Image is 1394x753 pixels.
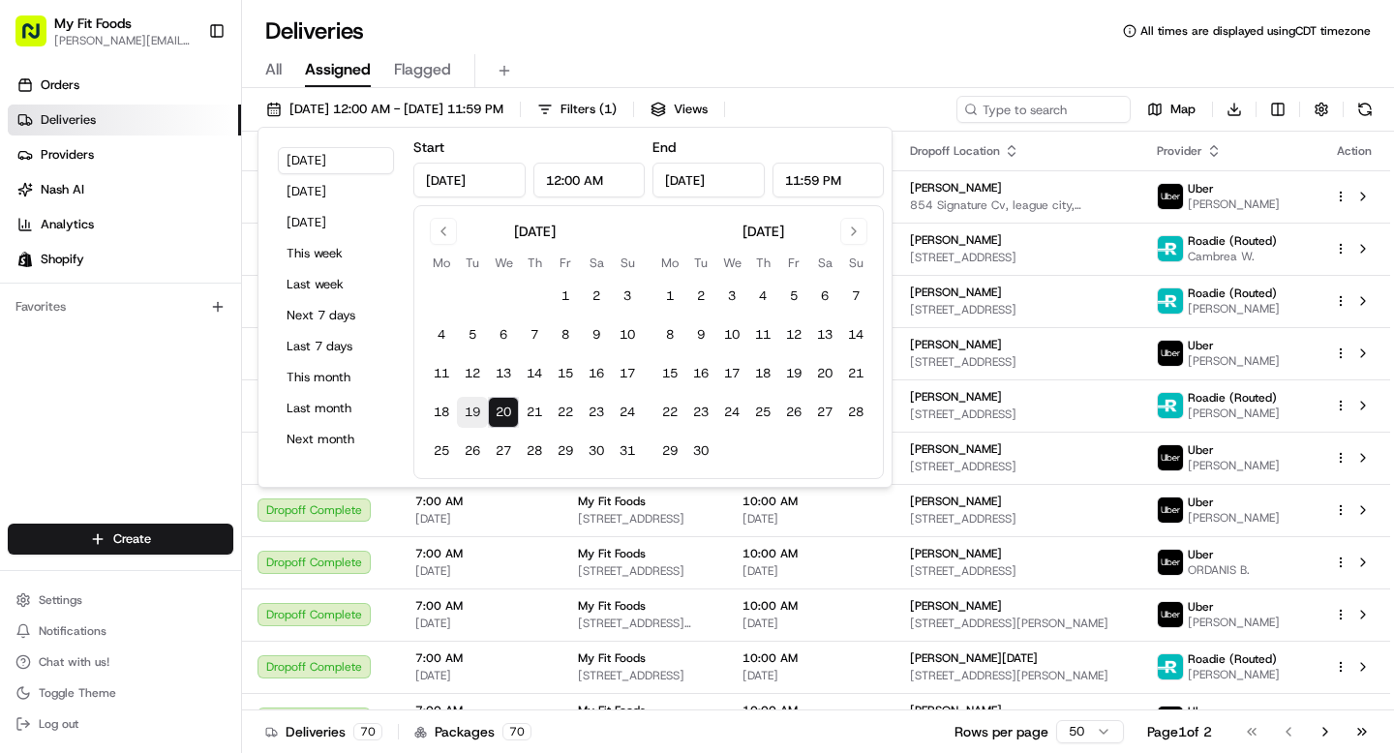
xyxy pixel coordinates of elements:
[654,358,685,389] button: 15
[956,96,1131,123] input: Type to search
[426,253,457,273] th: Monday
[840,218,867,245] button: Go to next month
[1351,96,1379,123] button: Refresh
[1158,236,1183,261] img: roadie-logo-v2.jpg
[8,679,233,707] button: Toggle Theme
[778,397,809,428] button: 26
[8,139,241,170] a: Providers
[278,209,394,236] button: [DATE]
[747,319,778,350] button: 11
[1188,233,1277,249] span: Roadie (Routed)
[1158,602,1183,627] img: uber-new-logo.jpeg
[519,358,550,389] button: 14
[1188,510,1280,526] span: [PERSON_NAME]
[1188,338,1214,353] span: Uber
[809,358,840,389] button: 20
[54,14,132,33] span: My Fit Foods
[457,319,488,350] button: 5
[742,598,879,614] span: 10:00 AM
[1188,562,1250,578] span: ORDANIS B.
[19,185,54,220] img: 1736555255976-a54dd68f-1ca7-489b-9aae-adbdc363a1c4
[1158,288,1183,314] img: roadie-logo-v2.jpg
[1188,353,1280,369] span: [PERSON_NAME]
[457,253,488,273] th: Tuesday
[415,546,547,561] span: 7:00 AM
[426,436,457,467] button: 25
[258,96,512,123] button: [DATE] 12:00 AM - [DATE] 11:59 PM
[654,281,685,312] button: 1
[1188,704,1214,719] span: Uber
[742,563,879,579] span: [DATE]
[41,216,94,233] span: Analytics
[519,397,550,428] button: 21
[809,281,840,312] button: 6
[1188,286,1277,301] span: Roadie (Routed)
[426,397,457,428] button: 18
[265,722,382,741] div: Deliveries
[12,273,156,308] a: 📗Knowledge Base
[394,58,451,81] span: Flagged
[581,358,612,389] button: 16
[581,436,612,467] button: 30
[1188,196,1280,212] span: [PERSON_NAME]
[1140,23,1371,39] span: All times are displayed using CDT timezone
[561,101,617,118] span: Filters
[910,511,1126,527] span: [STREET_ADDRESS]
[413,138,444,156] label: Start
[778,281,809,312] button: 5
[519,319,550,350] button: 7
[685,436,716,467] button: 30
[910,650,1038,666] span: [PERSON_NAME][DATE]
[329,191,352,214] button: Start new chat
[612,281,643,312] button: 3
[430,218,457,245] button: Go to previous month
[578,668,712,683] span: [STREET_ADDRESS]
[8,209,241,240] a: Analytics
[426,319,457,350] button: 4
[1188,390,1277,406] span: Roadie (Routed)
[612,358,643,389] button: 17
[8,524,233,555] button: Create
[910,285,1002,300] span: [PERSON_NAME]
[8,8,200,54] button: My Fit Foods[PERSON_NAME][EMAIL_ADDRESS][DOMAIN_NAME]
[457,358,488,389] button: 12
[612,253,643,273] th: Sunday
[1188,442,1214,458] span: Uber
[415,668,547,683] span: [DATE]
[1188,406,1280,421] span: [PERSON_NAME]
[910,668,1126,683] span: [STREET_ADDRESS][PERSON_NAME]
[19,19,58,58] img: Nash
[910,180,1002,196] span: [PERSON_NAME]
[1158,445,1183,470] img: uber-new-logo.jpeg
[599,101,617,118] span: ( 1 )
[265,58,282,81] span: All
[1158,707,1183,732] img: uber-new-logo.jpeg
[652,138,676,156] label: End
[41,146,94,164] span: Providers
[716,281,747,312] button: 3
[415,598,547,614] span: 7:00 AM
[550,253,581,273] th: Friday
[747,397,778,428] button: 25
[773,163,885,197] input: Time
[54,33,193,48] button: [PERSON_NAME][EMAIL_ADDRESS][DOMAIN_NAME]
[1157,143,1202,159] span: Provider
[778,319,809,350] button: 12
[581,397,612,428] button: 23
[41,76,79,94] span: Orders
[278,271,394,298] button: Last week
[747,281,778,312] button: 4
[39,654,109,670] span: Chat with us!
[50,125,319,145] input: Clear
[742,494,879,509] span: 10:00 AM
[612,397,643,428] button: 24
[840,253,871,273] th: Sunday
[415,650,547,666] span: 7:00 AM
[578,616,712,631] span: [STREET_ADDRESS][PERSON_NAME]
[550,358,581,389] button: 15
[278,147,394,174] button: [DATE]
[8,291,233,322] div: Favorites
[1158,550,1183,575] img: uber-new-logo.jpeg
[1188,547,1214,562] span: Uber
[113,530,151,548] span: Create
